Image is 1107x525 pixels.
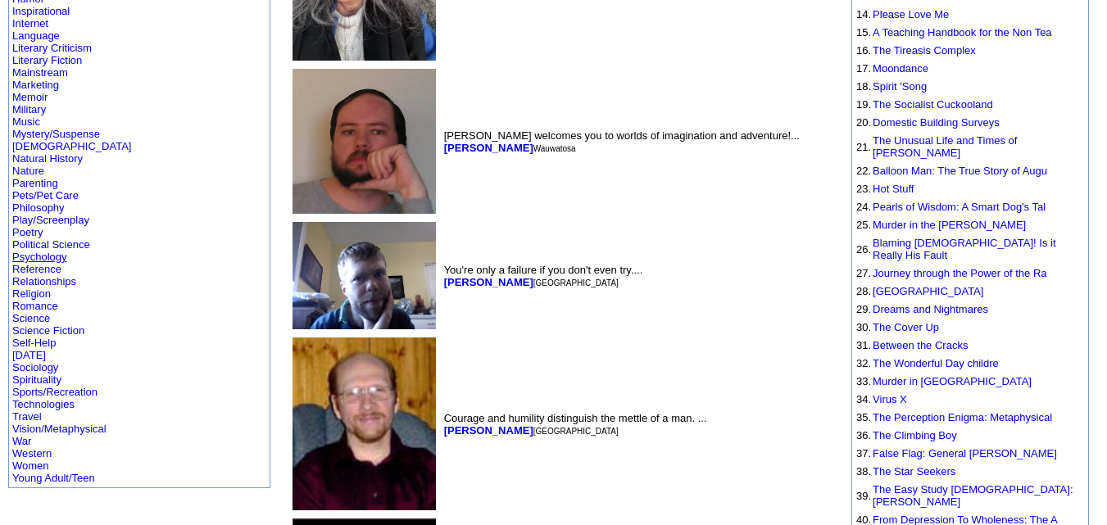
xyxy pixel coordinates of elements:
[12,312,50,324] a: Science
[856,267,871,279] font: 27.
[12,349,46,361] a: [DATE]
[856,243,871,256] font: 26.
[873,183,914,195] a: Hot Stuff
[12,435,31,447] a: War
[873,26,1052,38] a: A Teaching Handbook for the Non Tea
[12,226,43,238] a: Poetry
[856,511,857,512] img: shim.gif
[856,6,857,7] img: shim.gif
[856,321,871,333] font: 30.
[12,177,58,189] a: Parenting
[856,8,871,20] font: 14.
[12,398,75,410] a: Technologies
[856,465,871,477] font: 38.
[856,42,857,43] img: shim.gif
[873,393,907,405] a: Virus X
[12,54,82,66] a: Literary Fiction
[856,116,871,129] font: 20.
[873,483,1073,508] a: The Easy Study [DEMOGRAPHIC_DATA]: [PERSON_NAME]
[444,424,533,437] a: [PERSON_NAME]
[856,198,857,199] img: shim.gif
[856,165,871,177] font: 22.
[12,103,46,115] a: Military
[12,152,83,165] a: Natural History
[12,79,59,91] a: Marketing
[856,219,871,231] font: 25.
[856,201,871,213] font: 24.
[856,283,857,283] img: shim.gif
[444,264,643,288] font: You're only a failure if you don't even try....
[856,98,871,111] font: 19.
[12,324,84,337] a: Science Fiction
[873,339,968,351] a: Between the Cracks
[873,285,983,297] a: [GEOGRAPHIC_DATA]
[12,128,100,140] a: Mystery/Suspense
[856,24,857,25] img: shim.gif
[12,91,48,103] a: Memoir
[856,319,857,319] img: shim.gif
[873,98,993,111] a: The Socialist Cuckooland
[873,411,1052,423] a: The Perception Enigma: Metaphysical
[856,373,857,373] img: shim.gif
[12,386,98,398] a: Sports/Recreation
[856,445,857,446] img: shim.gif
[856,375,871,387] font: 33.
[12,300,58,312] a: Romance
[856,490,871,502] font: 39.
[12,66,68,79] a: Mainstream
[856,96,857,97] img: shim.gif
[856,355,857,355] img: shim.gif
[444,276,533,288] b: [PERSON_NAME]
[856,391,857,391] img: shim.gif
[856,285,871,297] font: 28.
[873,44,976,57] a: The Tireasis Complex
[873,8,949,20] a: Please Love Me
[873,375,1032,387] a: Murder in [GEOGRAPHIC_DATA]
[856,132,857,133] img: shim.gif
[12,361,58,373] a: Sociology
[856,339,871,351] font: 31.
[856,26,871,38] font: 15.
[12,472,95,484] a: Young Adult/Teen
[12,5,70,17] a: Inspirational
[12,140,131,152] a: [DEMOGRAPHIC_DATA]
[856,141,871,153] font: 21.
[856,60,857,61] img: shim.gif
[12,29,60,42] a: Language
[856,180,857,181] img: shim.gif
[873,116,1000,129] a: Domestic Building Surveys
[856,393,871,405] font: 34.
[12,410,42,423] a: Travel
[533,427,619,436] font: [GEOGRAPHIC_DATA]
[873,267,1046,279] a: Journey through the Power of the Ra
[856,463,857,464] img: shim.gif
[873,62,928,75] a: Moondance
[12,189,79,201] a: Pets/Pet Care
[533,144,576,153] font: Wauwatosa
[856,357,871,369] font: 32.
[856,303,871,315] font: 29.
[873,201,1046,213] a: Pearls of Wisdom: A Smart Dog's Tal
[12,17,48,29] a: Internet
[12,165,44,177] a: Nature
[873,447,1057,459] a: False Flag: General [PERSON_NAME]
[873,165,1047,177] a: Balloon Man: The True Story of Augu
[293,69,436,214] img: 16018.jpg
[873,134,1017,159] a: The Unusual Life and Times of [PERSON_NAME]
[12,337,56,349] a: Self-Help
[12,263,61,275] a: Reference
[12,214,89,226] a: Play/Screenplay
[873,321,939,333] a: The Cover Up
[12,201,65,214] a: Philosophy
[12,238,90,251] a: Political Science
[873,303,988,315] a: Dreams and Nightmares
[856,78,857,79] img: shim.gif
[533,278,619,287] font: [GEOGRAPHIC_DATA]
[856,80,871,93] font: 18.
[856,216,857,217] img: shim.gif
[856,427,857,428] img: shim.gif
[12,423,107,435] a: Vision/Metaphysical
[873,465,955,477] a: The Star Seekers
